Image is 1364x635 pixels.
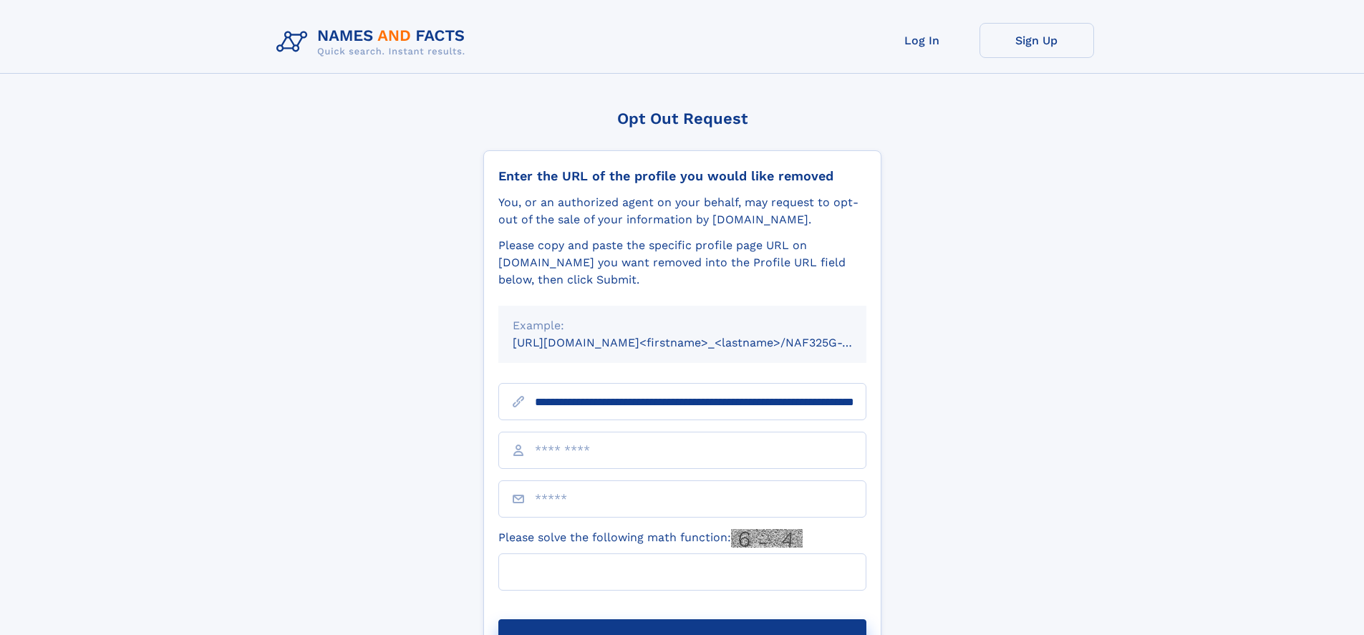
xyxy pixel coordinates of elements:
[513,317,852,334] div: Example:
[513,336,894,349] small: [URL][DOMAIN_NAME]<firstname>_<lastname>/NAF325G-xxxxxxxx
[865,23,980,58] a: Log In
[271,23,477,62] img: Logo Names and Facts
[483,110,881,127] div: Opt Out Request
[498,168,866,184] div: Enter the URL of the profile you would like removed
[498,529,803,548] label: Please solve the following math function:
[980,23,1094,58] a: Sign Up
[498,194,866,228] div: You, or an authorized agent on your behalf, may request to opt-out of the sale of your informatio...
[498,237,866,289] div: Please copy and paste the specific profile page URL on [DOMAIN_NAME] you want removed into the Pr...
